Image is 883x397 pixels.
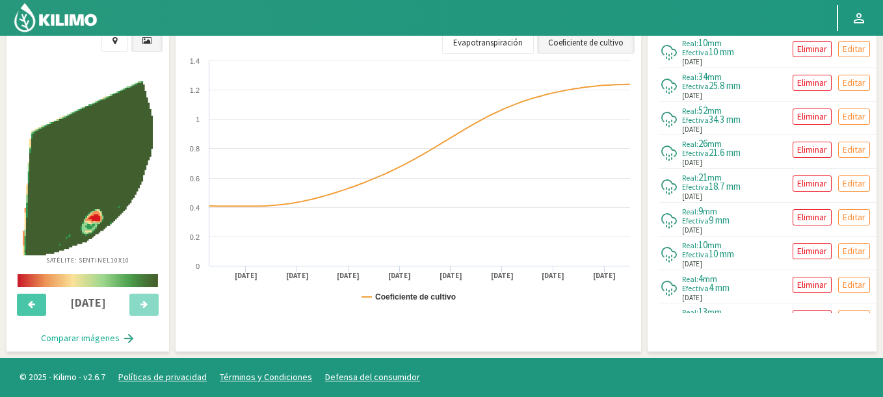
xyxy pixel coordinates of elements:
[491,271,514,281] text: [DATE]
[196,263,200,270] text: 0
[793,175,832,192] button: Eliminar
[843,109,865,124] p: Editar
[797,176,827,191] p: Eliminar
[797,244,827,259] p: Eliminar
[843,277,865,292] p: Editar
[838,75,870,91] button: Editar
[709,79,741,92] span: 25.8 mm
[707,239,722,251] span: mm
[797,109,827,124] p: Eliminar
[375,292,456,301] text: Coeficiente de cultivo
[707,71,722,83] span: mm
[118,371,207,383] a: Políticas de privacidad
[793,277,832,293] button: Eliminar
[707,138,722,149] span: mm
[682,47,709,57] span: Efectiva
[838,243,870,259] button: Editar
[46,255,130,265] p: Satélite: Sentinel
[793,209,832,225] button: Eliminar
[698,238,707,251] span: 10
[682,207,698,216] span: Real:
[698,205,703,217] span: 9
[28,326,148,352] button: Comparar imágenes
[797,42,827,57] p: Eliminar
[190,233,200,241] text: 0.2
[440,271,462,281] text: [DATE]
[682,106,698,116] span: Real:
[682,124,702,135] span: [DATE]
[682,157,702,168] span: [DATE]
[797,75,827,90] p: Eliminar
[698,104,707,116] span: 52
[843,244,865,259] p: Editar
[843,142,865,157] p: Editar
[703,205,717,217] span: mm
[537,32,635,54] a: Coeficiente de cultivo
[682,274,698,284] span: Real:
[682,72,698,82] span: Real:
[325,371,420,383] a: Defensa del consumidor
[682,292,702,303] span: [DATE]
[843,210,865,225] p: Editar
[838,109,870,125] button: Editar
[698,305,707,318] span: 13
[286,271,309,281] text: [DATE]
[682,250,709,259] span: Efectiva
[709,281,730,294] span: 4 mm
[682,139,698,149] span: Real:
[682,90,702,101] span: [DATE]
[682,225,702,236] span: [DATE]
[190,86,200,94] text: 1.2
[190,204,200,212] text: 0.4
[797,210,827,225] p: Eliminar
[682,115,709,125] span: Efectiva
[707,306,722,318] span: mm
[682,191,702,202] span: [DATE]
[709,113,741,125] span: 34.3 mm
[709,45,734,58] span: 10 mm
[190,57,200,65] text: 1.4
[838,41,870,57] button: Editar
[698,36,707,49] span: 10
[838,142,870,158] button: Editar
[709,214,730,226] span: 9 mm
[13,370,112,384] span: © 2025 - Kilimo - v2.6.7
[698,137,707,149] span: 26
[698,171,707,183] span: 21
[388,271,411,281] text: [DATE]
[797,277,827,292] p: Eliminar
[707,172,722,183] span: mm
[843,42,865,57] p: Editar
[190,145,200,153] text: 0.8
[682,182,709,192] span: Efectiva
[682,283,709,293] span: Efectiva
[793,75,832,91] button: Eliminar
[843,75,865,90] p: Editar
[707,105,722,116] span: mm
[698,272,703,285] span: 4
[838,209,870,225] button: Editar
[838,310,870,326] button: Editar
[698,70,707,83] span: 34
[843,176,865,191] p: Editar
[682,216,709,225] span: Efectiva
[793,109,832,125] button: Eliminar
[793,41,832,57] button: Eliminar
[703,273,717,285] span: mm
[442,32,534,54] a: Evapotranspiración
[23,81,153,255] img: 39490d74-c70b-47e2-887a-34576417f2b3_-_sentinel_-_2025-10-02.png
[593,271,616,281] text: [DATE]
[793,310,832,326] button: Eliminar
[235,271,257,281] text: [DATE]
[838,277,870,293] button: Editar
[797,311,827,326] p: Eliminar
[682,57,702,68] span: [DATE]
[707,37,722,49] span: mm
[13,2,98,33] img: Kilimo
[838,175,870,192] button: Editar
[111,256,130,264] span: 10X10
[54,296,122,309] h4: [DATE]
[682,148,709,158] span: Efectiva
[682,307,698,317] span: Real:
[797,142,827,157] p: Eliminar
